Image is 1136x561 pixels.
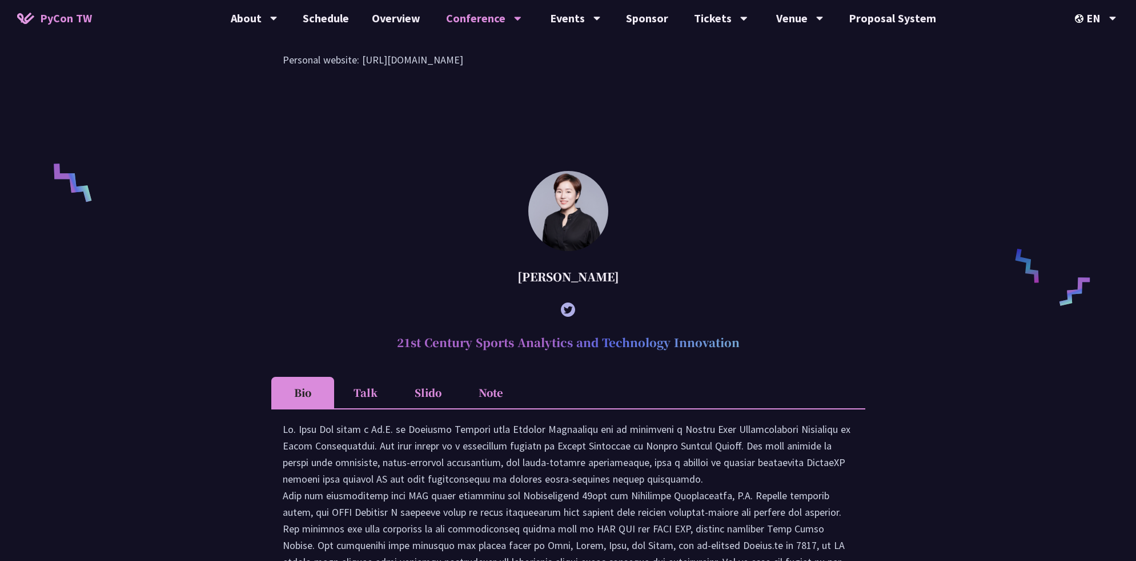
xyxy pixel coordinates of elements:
[1075,14,1086,23] img: Locale Icon
[17,13,34,24] img: Home icon of PyCon TW 2025
[334,377,397,408] li: Talk
[6,4,103,33] a: PyCon TW
[271,260,865,294] div: [PERSON_NAME]
[40,10,92,27] span: PyCon TW
[271,325,865,360] h2: 21st Century Sports Analytics and Technology Innovation
[397,377,460,408] li: Slido
[528,171,608,251] img: Tica Lin
[271,377,334,408] li: Bio
[460,377,523,408] li: Note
